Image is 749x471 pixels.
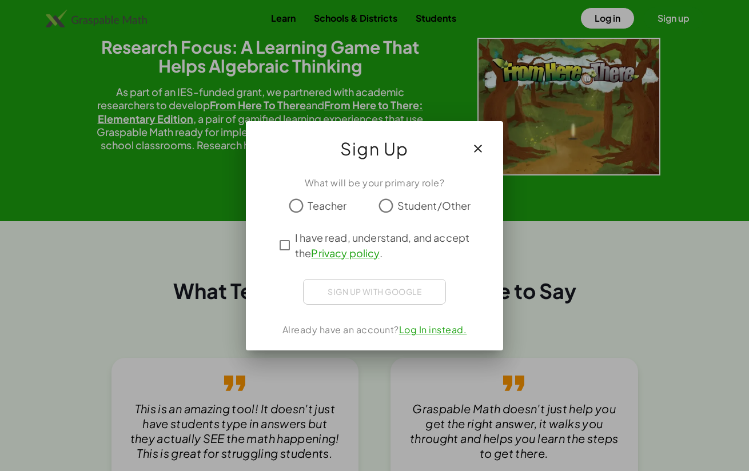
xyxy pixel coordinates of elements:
span: Sign Up [340,135,409,162]
a: Privacy policy [311,246,379,260]
a: Log In instead. [399,324,467,336]
span: Teacher [308,198,346,213]
span: Student/Other [397,198,471,213]
div: Already have an account? [260,323,489,337]
span: I have read, understand, and accept the . [295,230,475,261]
div: What will be your primary role? [260,176,489,190]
